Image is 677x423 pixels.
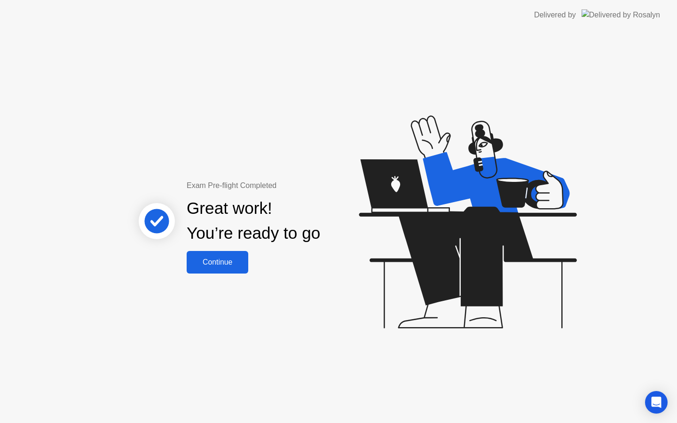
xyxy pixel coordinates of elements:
div: Open Intercom Messenger [645,391,668,414]
div: Delivered by [534,9,576,21]
div: Continue [189,258,245,266]
div: Great work! You’re ready to go [187,196,320,246]
div: Exam Pre-flight Completed [187,180,381,191]
img: Delivered by Rosalyn [582,9,660,20]
button: Continue [187,251,248,274]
